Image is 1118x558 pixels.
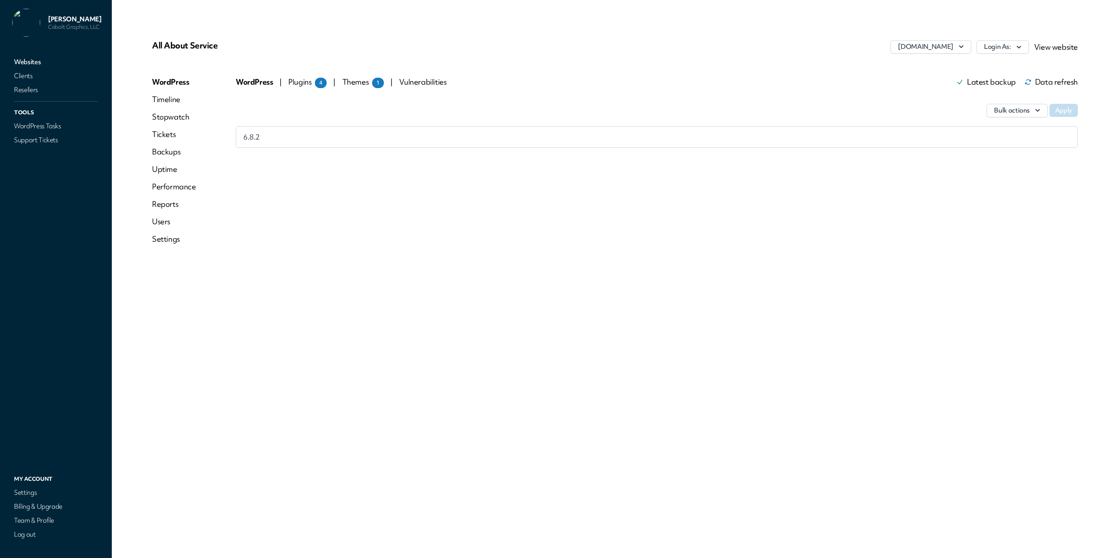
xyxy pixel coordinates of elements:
a: Billing & Upgrade [12,500,100,513]
span: WordPress [236,77,274,87]
p: Cobalt Graphics, LLC [48,24,101,31]
a: WordPress [152,77,196,87]
a: Latest backup [956,79,1016,86]
a: Support Tickets [12,134,100,146]
a: Settings [12,486,100,499]
p: My Account [12,473,100,485]
a: Clients [12,70,100,82]
p: Tools [12,107,100,118]
a: Log out [12,528,100,541]
a: Websites [12,56,100,68]
button: [DOMAIN_NAME] [890,40,971,54]
span: | [390,77,393,87]
span: Plugins [288,77,327,87]
p: All About Service [152,40,461,51]
button: Apply [1049,104,1078,117]
a: Tickets [152,129,196,140]
span: | [333,77,335,87]
iframe: chat widget [1081,523,1109,549]
a: WordPress Tasks [12,120,100,132]
a: Backups [152,147,196,157]
span: 6.8.2 [243,132,260,142]
a: Performance [152,181,196,192]
span: 4 [315,78,327,88]
a: Uptime [152,164,196,175]
button: Login As: [977,40,1029,54]
span: Data refresh [1025,79,1078,86]
span: Themes [342,77,384,87]
a: Stopwatch [152,112,196,122]
a: Reports [152,199,196,209]
a: Settings [152,234,196,244]
a: View website [1034,42,1078,52]
button: Bulk actions [987,104,1048,117]
span: Vulnerabilities [399,77,446,87]
a: Team & Profile [12,514,100,527]
span: 1 [372,78,384,88]
a: Users [152,216,196,227]
a: Resellers [12,84,100,96]
span: | [279,77,282,87]
p: [PERSON_NAME] [48,15,101,24]
a: Timeline [152,94,196,105]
